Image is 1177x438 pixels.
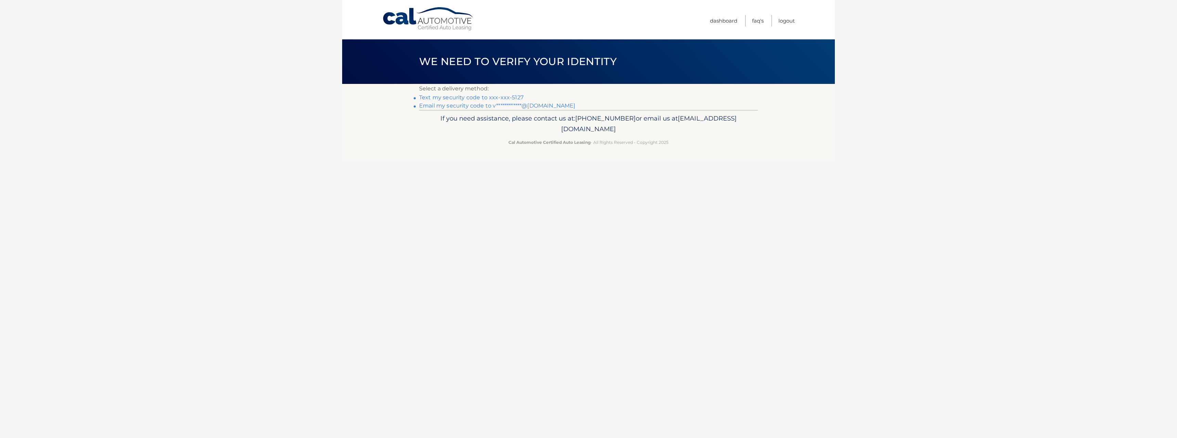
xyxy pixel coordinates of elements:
strong: Cal Automotive Certified Auto Leasing [508,140,591,145]
p: Select a delivery method: [419,84,758,93]
span: We need to verify your identity [419,55,617,68]
span: [PHONE_NUMBER] [575,114,636,122]
a: Dashboard [710,15,737,26]
a: FAQ's [752,15,764,26]
a: Logout [778,15,795,26]
p: - All Rights Reserved - Copyright 2025 [424,139,753,146]
p: If you need assistance, please contact us at: or email us at [424,113,753,135]
a: Cal Automotive [382,7,475,31]
a: Text my security code to xxx-xxx-5127 [419,94,523,101]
